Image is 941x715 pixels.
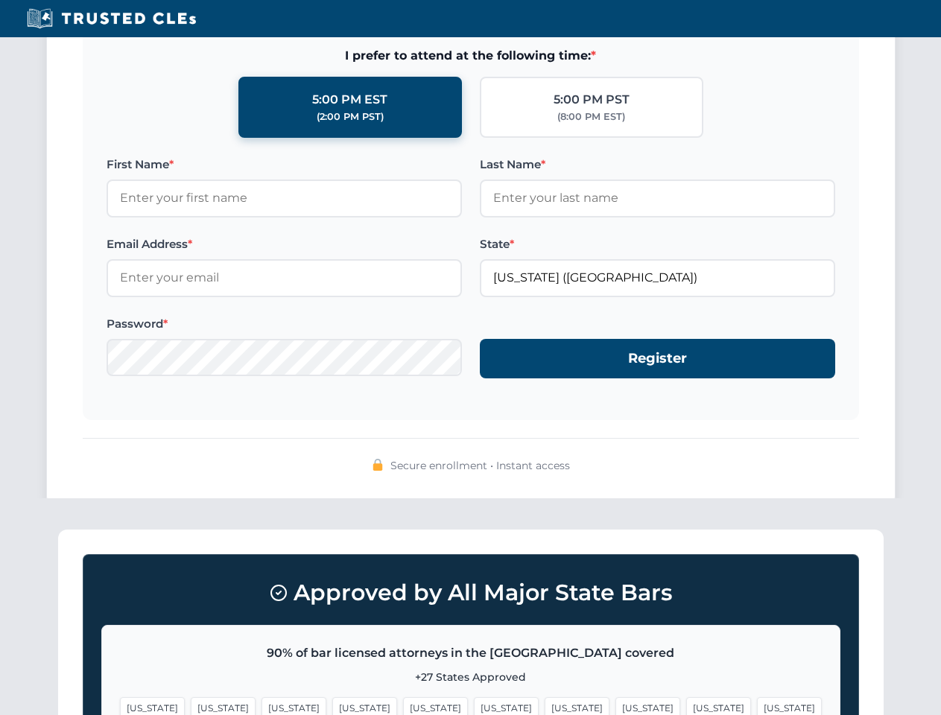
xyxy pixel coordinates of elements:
[120,669,822,685] p: +27 States Approved
[107,259,462,296] input: Enter your email
[480,259,835,296] input: Florida (FL)
[480,179,835,217] input: Enter your last name
[120,643,822,663] p: 90% of bar licensed attorneys in the [GEOGRAPHIC_DATA] covered
[101,573,840,613] h3: Approved by All Major State Bars
[557,109,625,124] div: (8:00 PM EST)
[22,7,200,30] img: Trusted CLEs
[480,156,835,174] label: Last Name
[107,156,462,174] label: First Name
[372,459,384,471] img: 🔒
[107,235,462,253] label: Email Address
[107,46,835,66] span: I prefer to attend at the following time:
[107,179,462,217] input: Enter your first name
[317,109,384,124] div: (2:00 PM PST)
[107,315,462,333] label: Password
[480,235,835,253] label: State
[390,457,570,474] span: Secure enrollment • Instant access
[312,90,387,109] div: 5:00 PM EST
[554,90,630,109] div: 5:00 PM PST
[480,339,835,378] button: Register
